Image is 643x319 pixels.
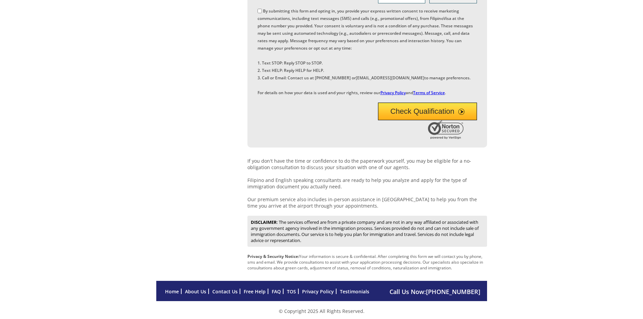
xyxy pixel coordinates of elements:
[244,288,266,295] a: Free Help
[287,288,296,295] a: TOS
[272,288,281,295] a: FAQ
[258,8,473,96] label: By submitting this form and opting in, you provide your express written consent to receive market...
[390,288,480,296] span: Call Us Now:
[212,288,238,295] a: Contact Us
[247,158,487,209] p: If you don't have the time or confidence to do the paperwork yourself, you may be eligible for a ...
[380,90,406,96] a: Privacy Policy
[426,288,480,296] a: [PHONE_NUMBER]
[156,308,487,314] p: © Copyright 2025 All Rights Reserved.
[302,288,334,295] a: Privacy Policy
[413,90,445,96] a: Terms of Service
[428,120,465,139] img: Norton Secured
[247,254,487,271] p: Your information is secure & confidential. After completing this form we will contact you by phon...
[340,288,369,295] a: Testimonials
[247,254,299,259] strong: Privacy & Security Notice:
[247,216,487,247] div: : The services offered are from a private company and are not in any way affiliated or associated...
[165,288,179,295] a: Home
[258,9,262,13] input: By submitting this form and opting in, you provide your express written consent to receive market...
[251,219,277,225] strong: DISCLAIMER
[185,288,206,295] a: About Us
[378,103,477,120] button: Check Qualification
